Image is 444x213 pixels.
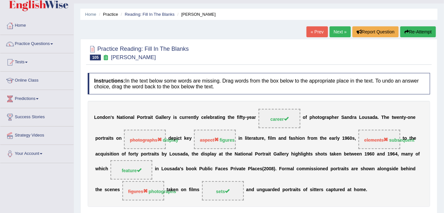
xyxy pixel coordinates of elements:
b: t [228,115,229,120]
b: i [108,136,110,141]
b: r [260,136,262,141]
b: o [105,115,108,120]
b: u [103,151,106,156]
b: s [293,136,296,141]
b: a [279,136,281,141]
b: . [378,115,379,120]
b: i [173,115,174,120]
b: l [206,115,208,120]
b: u [365,115,368,120]
b: e [187,136,189,141]
b: r [150,151,151,156]
b: l [210,151,211,156]
b: a [375,115,378,120]
b: y [189,136,192,141]
b: s [112,115,114,120]
b: o [116,136,119,141]
strong: display [163,138,178,143]
b: r [254,115,256,120]
b: y [247,115,249,120]
b: r [213,115,214,120]
b: i [239,115,240,120]
b: o [114,151,117,156]
b: o [404,136,407,141]
b: r [104,136,106,141]
b: , [355,136,356,141]
b: o [97,115,100,120]
a: Home [0,17,74,33]
b: o [243,151,246,156]
b: t [145,115,146,120]
span: Drop target [359,130,400,149]
a: Practice Questions [0,35,74,51]
b: y [196,115,199,120]
b: a [211,151,214,156]
b: a [185,151,188,156]
b: h [411,136,414,141]
b: a [277,151,280,156]
b: s [111,136,114,141]
b: a [354,115,357,120]
b: c [98,151,101,156]
b: i [242,151,243,156]
b: t [323,151,325,156]
b: l [162,115,163,120]
b: o [315,115,318,120]
b: a [151,151,154,156]
b: t [155,151,157,156]
b: h [296,136,298,141]
b: e [413,115,416,120]
b: o [408,115,411,120]
b: t [111,151,112,156]
b: r [285,151,286,156]
b: i [294,151,295,156]
b: S [342,115,344,120]
b: n [100,115,102,120]
b: i [270,136,271,141]
b: s [310,151,313,156]
b: Instructions: [94,78,125,84]
b: t [410,136,411,141]
b: s [205,151,208,156]
b: r [101,136,102,141]
a: Your Account [0,145,74,161]
b: r [146,115,147,120]
b: i [110,151,111,156]
b: o [140,115,143,120]
b: a [253,136,256,141]
b: i [218,115,220,120]
span: 105 [90,55,101,60]
a: Tests [0,53,74,69]
b: f [237,115,239,120]
a: Reading: Fill In The Blanks [125,12,174,17]
b: f [240,115,241,120]
b: a [180,151,183,156]
b: c [178,136,180,141]
b: u [257,136,260,141]
b: t [110,136,111,141]
b: a [215,115,217,120]
b: a [106,136,109,141]
b: e [282,151,285,156]
b: a [290,136,293,141]
b: f [289,136,291,141]
b: c [201,115,204,120]
b: G [273,151,277,156]
span: Drop target [124,130,166,149]
b: y [214,151,217,156]
b: e [232,115,235,120]
b: h [306,151,309,156]
b: o [362,115,365,120]
b: r [143,115,144,120]
b: a [370,115,372,120]
b: l [245,136,246,141]
b: e [196,151,199,156]
b: t [102,136,104,141]
strong: figures [220,138,235,143]
b: r [264,151,266,156]
b: y [136,151,138,156]
span: aspect [200,138,218,143]
b: h [291,151,294,156]
b: e [249,115,252,120]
